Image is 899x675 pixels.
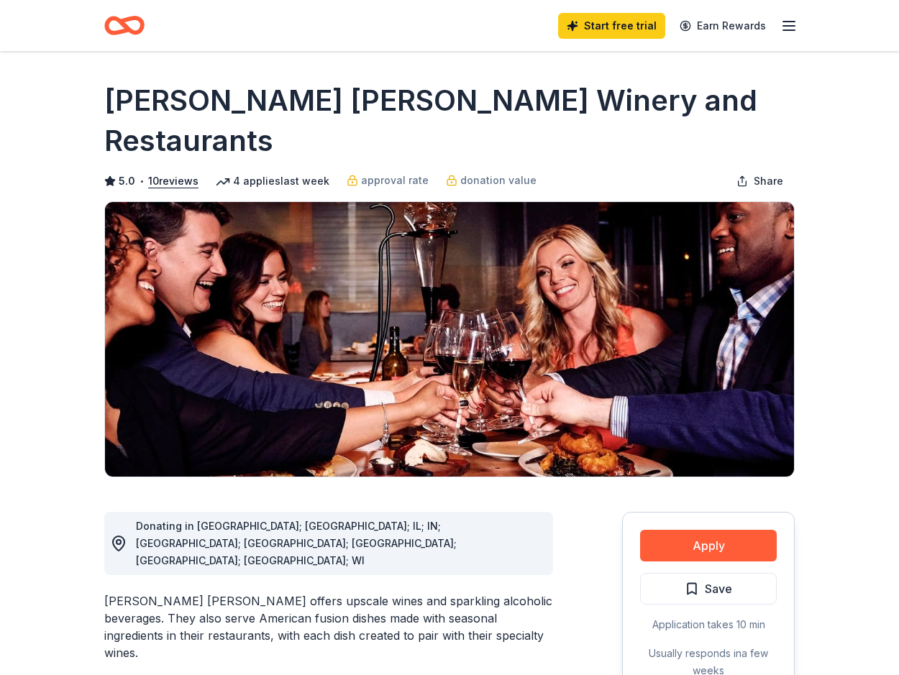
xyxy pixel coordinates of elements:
[140,175,145,187] span: •
[104,592,553,661] div: [PERSON_NAME] [PERSON_NAME] offers upscale wines and sparkling alcoholic beverages. They also ser...
[460,172,537,189] span: donation value
[136,520,457,566] span: Donating in [GEOGRAPHIC_DATA]; [GEOGRAPHIC_DATA]; IL; IN; [GEOGRAPHIC_DATA]; [GEOGRAPHIC_DATA]; [...
[640,530,777,561] button: Apply
[119,173,135,190] span: 5.0
[446,172,537,189] a: donation value
[104,81,795,161] h1: [PERSON_NAME] [PERSON_NAME] Winery and Restaurants
[216,173,329,190] div: 4 applies last week
[754,173,783,190] span: Share
[725,167,795,196] button: Share
[705,579,732,598] span: Save
[361,172,429,189] span: approval rate
[105,202,794,477] img: Image for Cooper's Hawk Winery and Restaurants
[104,9,145,42] a: Home
[148,173,198,190] button: 10reviews
[640,616,777,633] div: Application takes 10 min
[558,13,665,39] a: Start free trial
[347,172,429,189] a: approval rate
[640,573,777,605] button: Save
[671,13,775,39] a: Earn Rewards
